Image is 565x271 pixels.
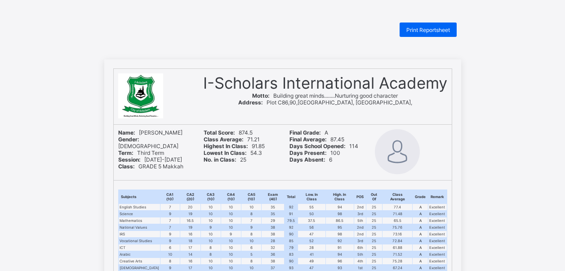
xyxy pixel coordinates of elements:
td: Excellent [428,251,447,258]
td: 41 [298,251,326,258]
td: Arabic [118,251,160,258]
td: Excellent [428,231,447,238]
span: 114 [289,143,358,149]
th: Exam (40) [262,190,285,204]
b: Motto: [252,92,270,99]
span: 87.45 [289,136,344,143]
td: 90 [285,231,298,238]
span: 6 [289,156,332,163]
td: 55 [298,204,326,211]
th: High. In Class [325,190,354,204]
b: Highest In Class: [204,143,248,149]
th: POS [354,190,366,204]
td: 16 [180,258,200,265]
td: 35 [262,204,285,211]
td: 7 [160,217,180,224]
td: 71.52 [382,251,413,258]
td: 52 [298,238,326,244]
td: 10 [221,204,241,211]
th: Total [285,190,298,204]
td: 25 [366,204,382,211]
td: Excellent [428,238,447,244]
td: 86.5 [325,217,354,224]
td: 71.48 [382,211,413,217]
td: 36 [262,251,285,258]
td: 8 [200,251,221,258]
td: 10 [221,244,241,251]
td: Excellent [428,217,447,224]
td: 10 [221,238,241,244]
span: [DEMOGRAPHIC_DATA] [118,136,178,149]
span: [DATE]-[DATE] [118,156,182,163]
td: 16.5 [180,217,200,224]
b: Days Absent: [289,156,325,163]
td: 10 [200,217,221,224]
td: 9 [241,224,261,231]
td: 50 [298,211,326,217]
td: ICT [118,244,160,251]
td: A [413,244,428,251]
td: A [413,258,428,265]
td: 73.16 [382,231,413,238]
td: 6 [241,244,261,251]
span: [PERSON_NAME] [118,129,182,136]
td: A [413,211,428,217]
td: 49 [298,258,326,265]
td: 8 [241,258,261,265]
td: 94 [325,251,354,258]
td: 8 [200,244,221,251]
td: 83 [285,251,298,258]
span: Third Term [118,149,164,156]
td: 38 [262,224,285,231]
td: 9 [200,224,221,231]
th: Low. In Class [298,190,326,204]
th: CA4 (10) [221,190,241,204]
td: 85 [285,238,298,244]
td: Excellent [428,224,447,231]
td: 10 [200,211,221,217]
td: 4th [354,258,366,265]
td: 25 [366,251,382,258]
td: 14 [180,251,200,258]
td: 47 [298,231,326,238]
td: 92 [325,238,354,244]
td: 5th [354,251,366,258]
td: 95 [325,224,354,231]
td: 9 [160,238,180,244]
span: Plot C86,90,[GEOGRAPHIC_DATA], [GEOGRAPHIC_DATA], [238,99,412,106]
b: Term: [118,149,133,156]
td: 25 [366,238,382,244]
b: Session: [118,156,141,163]
td: 17 [180,244,200,251]
b: No. in Class: [204,156,236,163]
b: Name: [118,129,135,136]
span: 874.5 [204,129,253,136]
td: 77.4 [382,204,413,211]
td: 10 [200,204,221,211]
th: Remark [428,190,447,204]
td: A [413,217,428,224]
td: 19 [180,211,200,217]
b: Lowest In Class: [204,149,247,156]
td: 72.84 [382,238,413,244]
span: GRADE 5 Makkah [118,163,183,170]
td: 56 [298,224,326,231]
td: 10 [221,251,241,258]
td: A [413,251,428,258]
td: 5th [354,217,366,224]
td: Vocational Studies [118,238,160,244]
td: 28 [298,244,326,251]
span: 25 [204,156,246,163]
th: Out Of [366,190,382,204]
th: Class Average [382,190,413,204]
th: CA1 (10) [160,190,180,204]
td: 10 [200,258,221,265]
span: 91.85 [204,143,265,149]
td: 98 [325,231,354,238]
td: 7 [241,217,261,224]
td: 9 [160,231,180,238]
td: IRS [118,231,160,238]
td: 20 [180,204,200,211]
td: 35 [262,211,285,217]
td: 75.28 [382,258,413,265]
